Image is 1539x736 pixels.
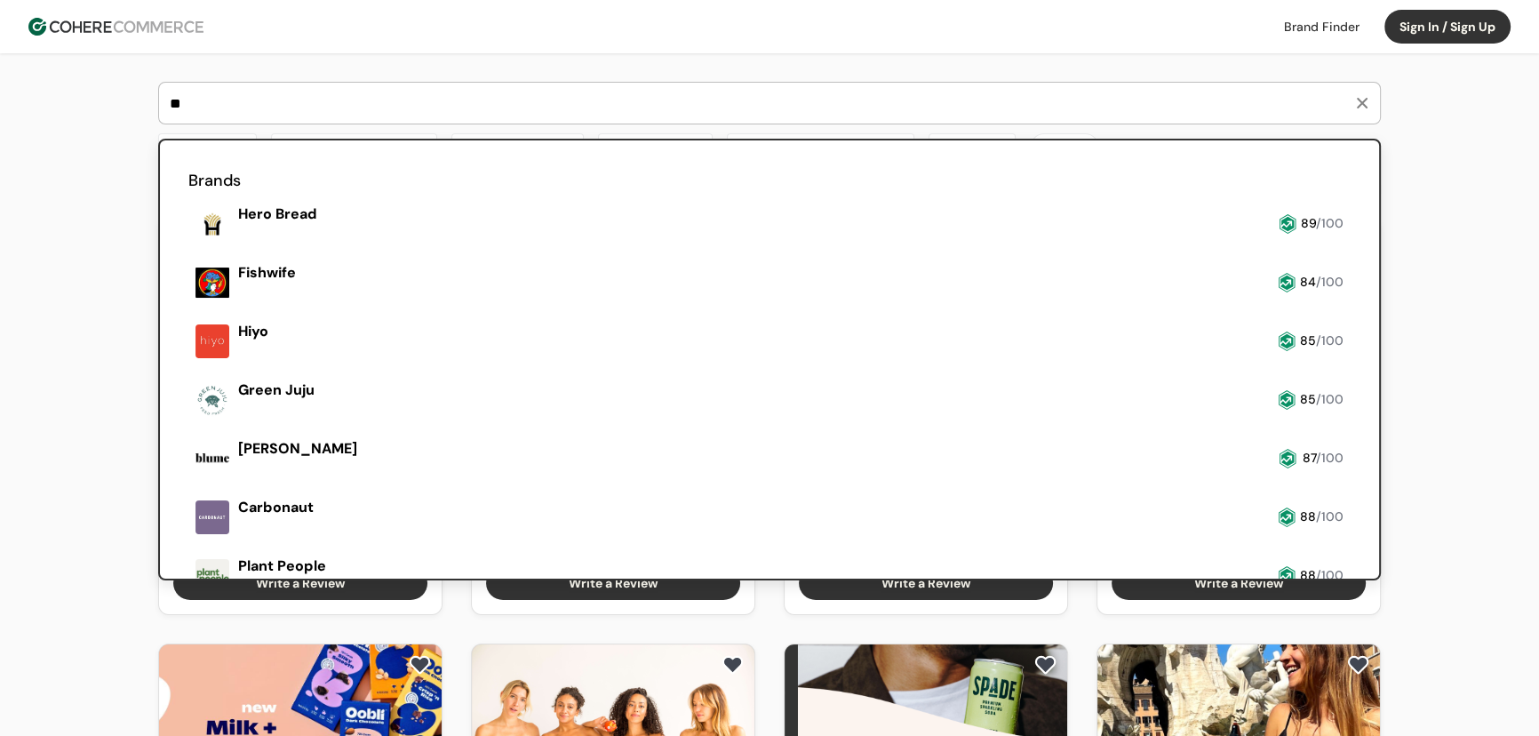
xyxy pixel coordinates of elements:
[1303,450,1316,466] span: 87
[1316,332,1344,348] span: /100
[188,169,1351,193] h2: Brands
[486,566,740,600] button: Write a Review
[1316,450,1344,466] span: /100
[1316,567,1344,583] span: /100
[718,652,747,678] button: add to favorite
[1030,133,1099,162] button: Clear
[1316,508,1344,524] span: /100
[1300,391,1316,407] span: 85
[1301,215,1316,231] span: 89
[173,566,427,600] button: Write a Review
[28,18,203,36] img: Cohere Logo
[1316,274,1344,290] span: /100
[1300,567,1316,583] span: 88
[1316,391,1344,407] span: /100
[799,566,1053,600] button: Write a Review
[1344,652,1373,678] button: add to favorite
[1031,652,1060,678] button: add to favorite
[405,652,435,678] button: add to favorite
[1300,332,1316,348] span: 85
[1300,274,1316,290] span: 84
[1300,508,1316,524] span: 88
[1384,10,1511,44] button: Sign In / Sign Up
[1112,566,1366,600] button: Write a Review
[1316,215,1344,231] span: /100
